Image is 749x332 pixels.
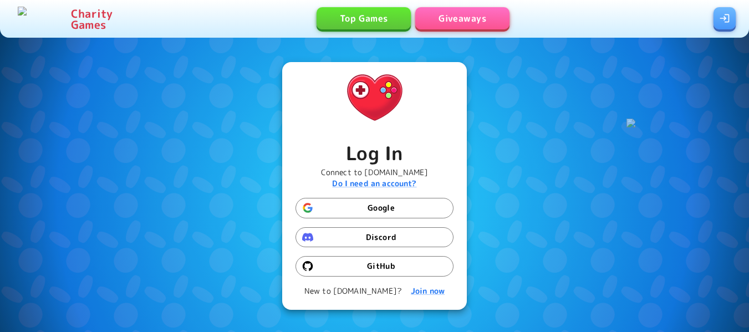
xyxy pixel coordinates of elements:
[339,62,410,133] img: Charity.Games
[295,256,454,277] button: GitHub
[13,4,117,33] a: Charity Games
[321,141,429,165] h4: Log In
[415,7,509,29] a: Giveaways
[18,7,67,31] img: Charity.Games
[332,178,416,188] a: Do I need an account?
[71,8,113,30] p: Charity Games
[304,285,445,297] p: New to [DOMAIN_NAME]?
[295,198,454,218] button: Google
[411,285,445,296] b: Join now
[295,227,454,248] button: Discord
[321,165,429,189] p: Connect to [DOMAIN_NAME]
[317,7,411,29] a: Top Games
[411,285,445,297] a: Join now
